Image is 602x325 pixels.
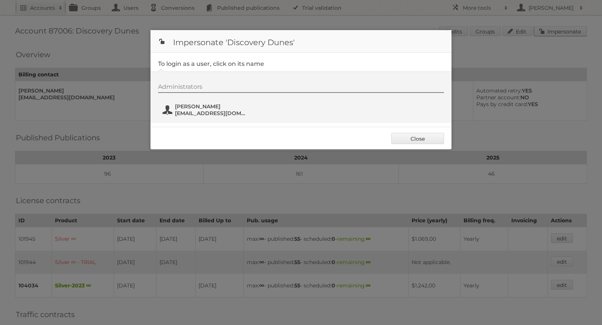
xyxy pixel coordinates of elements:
h1: Impersonate 'Discovery Dunes' [150,30,451,53]
a: Close [391,133,444,144]
button: [PERSON_NAME] [EMAIL_ADDRESS][DOMAIN_NAME] [162,102,250,117]
span: [PERSON_NAME] [175,103,248,110]
span: [EMAIL_ADDRESS][DOMAIN_NAME] [175,110,248,117]
div: Administrators [158,83,444,93]
legend: To login as a user, click on its name [158,60,264,67]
